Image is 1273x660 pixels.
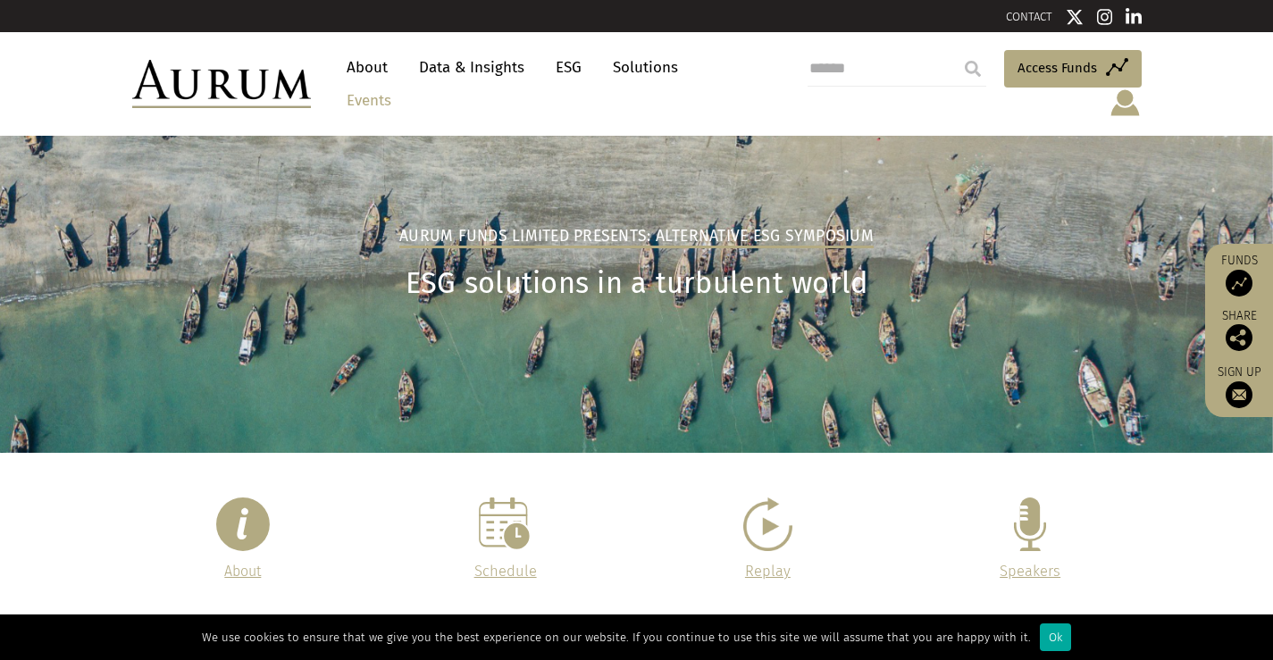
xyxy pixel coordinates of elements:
[604,51,687,84] a: Solutions
[132,60,311,108] img: Aurum
[1214,364,1264,408] a: Sign up
[1226,324,1252,351] img: Share this post
[1109,88,1142,118] img: account-icon.svg
[1004,50,1142,88] a: Access Funds
[474,563,537,580] a: Schedule
[1214,253,1264,297] a: Funds
[338,51,397,84] a: About
[1000,563,1060,580] a: Speakers
[1214,310,1264,351] div: Share
[1126,8,1142,26] img: Linkedin icon
[547,51,590,84] a: ESG
[1097,8,1113,26] img: Instagram icon
[955,51,991,87] input: Submit
[338,84,391,117] a: Events
[224,563,261,580] a: About
[1226,270,1252,297] img: Access Funds
[1006,10,1052,23] a: CONTACT
[1040,623,1071,651] div: Ok
[745,563,791,580] a: Replay
[1018,57,1097,79] span: Access Funds
[132,266,1142,301] h1: ESG solutions in a turbulent world
[1066,8,1084,26] img: Twitter icon
[1226,381,1252,408] img: Sign up to our newsletter
[410,51,533,84] a: Data & Insights
[399,227,874,248] h2: Aurum Funds Limited Presents: Alternative ESG Symposium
